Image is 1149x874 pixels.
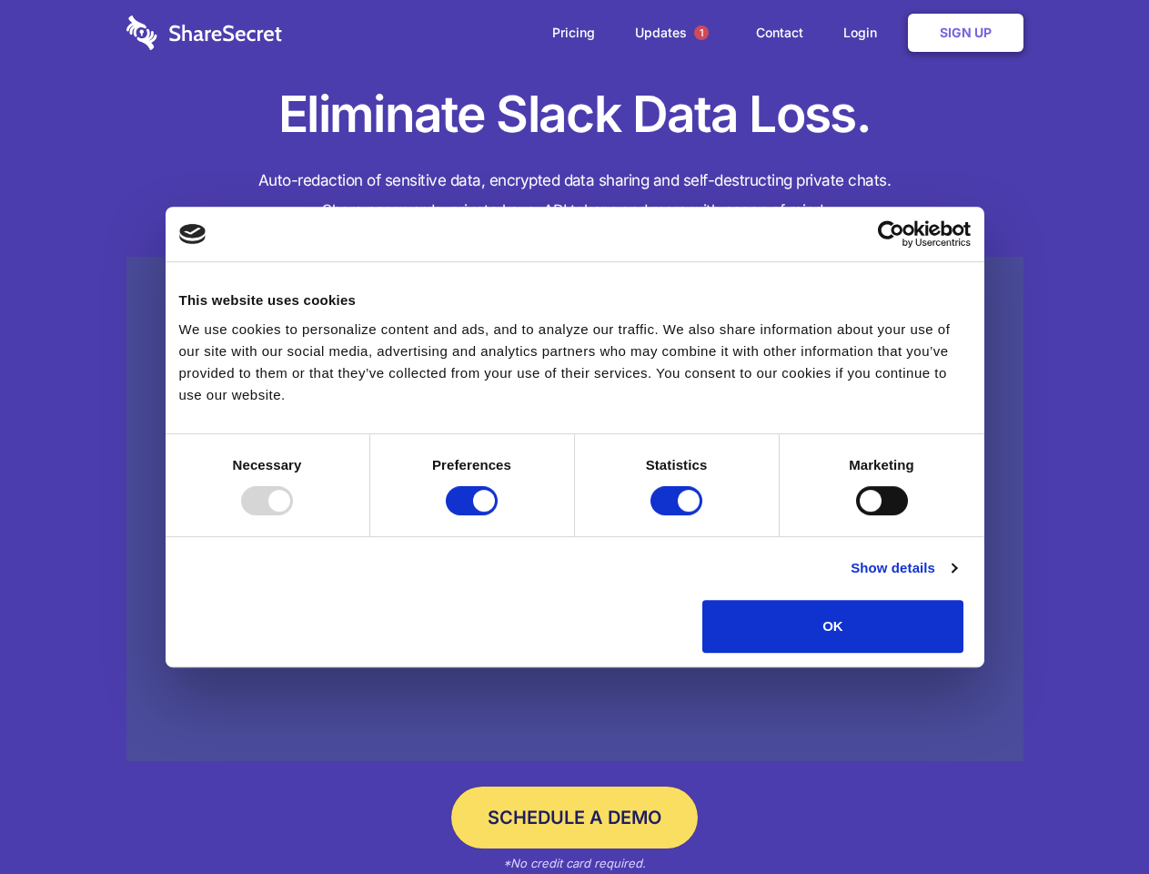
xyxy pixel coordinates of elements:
a: Usercentrics Cookiebot - opens in a new window [811,220,971,248]
a: Schedule a Demo [451,787,698,849]
a: Login [825,5,904,61]
button: OK [702,600,963,653]
a: Pricing [534,5,613,61]
img: logo [179,224,207,244]
a: Sign Up [908,14,1023,52]
img: logo-wordmark-white-trans-d4663122ce5f474addd5e946df7df03e33cb6a1c49d2221995e7729f52c070b2.svg [126,15,282,50]
a: Show details [851,557,956,579]
div: We use cookies to personalize content and ads, and to analyze our traffic. We also share informat... [179,319,971,406]
h1: Eliminate Slack Data Loss. [126,82,1023,147]
strong: Necessary [233,457,302,473]
em: *No credit card required. [503,856,646,870]
strong: Statistics [646,457,708,473]
div: This website uses cookies [179,290,971,311]
a: Contact [738,5,821,61]
strong: Marketing [849,457,914,473]
a: Wistia video thumbnail [126,257,1023,762]
h4: Auto-redaction of sensitive data, encrypted data sharing and self-destructing private chats. Shar... [126,166,1023,226]
strong: Preferences [432,457,511,473]
span: 1 [694,25,709,40]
